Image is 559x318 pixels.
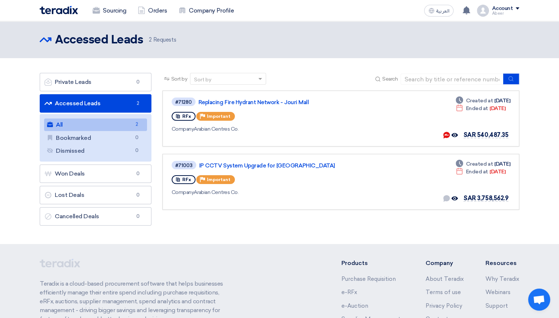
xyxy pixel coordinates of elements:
span: Important [207,114,230,119]
input: Search by title or reference number [401,74,504,85]
div: Sort by [194,76,211,84]
img: Teradix logo [40,6,78,14]
a: Accessed Leads2 [40,94,151,113]
button: العربية [424,5,454,17]
span: Created at [466,97,493,105]
li: Company [425,259,463,268]
span: Company [172,126,194,132]
div: Arabian Centres Co. [172,125,384,133]
a: e-Auction [341,303,368,309]
a: IP CCTV System Upgrade for [GEOGRAPHIC_DATA] [199,162,383,169]
span: 0 [133,78,142,86]
a: About Teradix [425,276,463,282]
span: 0 [133,213,142,220]
div: Account [492,6,513,12]
span: Search [382,75,398,83]
a: Won Deals0 [40,165,151,183]
span: Ended at [466,168,488,176]
li: Resources [485,259,519,268]
img: profile_test.png [477,5,489,17]
a: Terms of use [425,289,461,296]
span: Company [172,189,194,195]
div: Arabian Centres Co. [172,188,384,196]
div: #71280 [175,100,192,105]
div: [DATE] [456,105,505,112]
a: Company Profile [173,3,240,19]
span: 2 [133,100,142,107]
li: Products [341,259,404,268]
a: e-RFx [341,289,357,296]
span: Important [207,177,230,182]
a: Privacy Policy [425,303,462,309]
span: 0 [133,170,142,177]
a: Purchase Requisition [341,276,396,282]
a: Support [485,303,508,309]
h2: Accessed Leads [55,33,143,47]
div: [DATE] [456,168,505,176]
div: #71003 [175,163,193,168]
span: 0 [132,147,141,155]
span: RFx [182,114,191,119]
span: RFx [182,177,191,182]
a: Replacing Fire Hydrant Network - Jouri Mall [198,99,382,106]
span: SAR 540,487.35 [463,131,508,138]
span: Ended at [466,105,488,112]
span: 0 [133,191,142,199]
a: Sourcing [87,3,132,19]
a: Orders [132,3,173,19]
span: 2 [132,121,141,128]
a: Why Teradix [485,276,519,282]
a: Lost Deals0 [40,186,151,204]
a: All [44,119,147,131]
a: Cancelled Deals0 [40,207,151,226]
a: Bookmarked [44,132,147,144]
div: Abeer [492,11,519,15]
div: [DATE] [456,97,510,105]
a: Dismissed [44,145,147,157]
span: 2 [149,36,152,43]
span: العربية [436,8,449,14]
span: Created at [466,160,493,168]
a: Webinars [485,289,510,296]
span: 0 [132,134,141,142]
a: Private Leads0 [40,73,151,91]
span: Requests [149,36,176,44]
span: SAR 3,758,562.9 [463,195,508,202]
div: [DATE] [456,160,510,168]
div: Open chat [528,289,550,311]
span: Sort by [171,75,187,83]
